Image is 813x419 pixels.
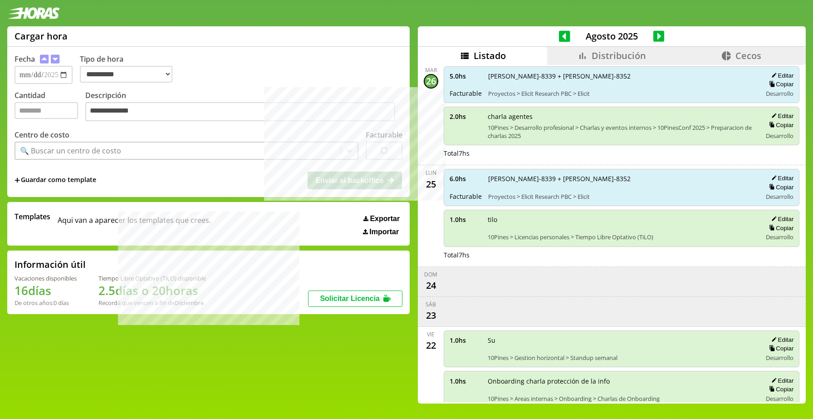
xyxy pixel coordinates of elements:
span: Desarrollo [766,233,793,241]
span: Distribución [592,49,646,62]
button: Editar [769,72,793,79]
span: Exportar [370,215,400,223]
div: Vacaciones disponibles [15,274,77,282]
span: Aqui van a aparecer los templates que crees. [58,212,211,236]
div: Total 7 hs [444,251,800,259]
button: Editar [769,377,793,384]
div: Total 7 hs [444,149,800,158]
span: [PERSON_NAME]-8339 + [PERSON_NAME]-8352 [488,72,756,80]
label: Centro de costo [15,130,69,140]
div: vie [427,330,435,338]
div: lun [426,169,436,177]
span: Solicitar Licencia [320,295,380,302]
div: 25 [424,177,438,191]
button: Editar [769,174,793,182]
button: Copiar [766,183,793,191]
span: +Guardar como template [15,175,96,185]
button: Exportar [361,214,402,223]
button: Copiar [766,345,793,352]
div: De otros años: 0 días [15,299,77,307]
button: Copiar [766,80,793,88]
span: Su [488,336,756,345]
span: Desarrollo [766,354,793,362]
span: Agosto 2025 [570,30,653,42]
span: Onboarding charla protección de la info [488,377,756,385]
span: 10Pines > Areas internas > Onboarding > Charlas de Onboarding [488,394,756,403]
button: Copiar [766,224,793,232]
span: Desarrollo [766,394,793,403]
div: 22 [424,338,438,353]
span: Facturable [450,89,482,98]
div: mar [425,66,437,74]
span: Listado [474,49,506,62]
span: Desarrollo [766,132,793,140]
h1: 16 días [15,282,77,299]
span: Proyectos > Elicit Research PBC > Elicit [488,89,756,98]
button: Editar [769,112,793,120]
h2: Información útil [15,258,86,271]
select: Tipo de hora [80,66,172,83]
span: Facturable [450,192,482,201]
span: charla agentes [488,112,756,121]
div: 23 [424,308,438,323]
span: 10Pines > Gestion horizontal > Standup semanal [488,354,756,362]
img: logotipo [7,7,60,19]
span: 2.0 hs [450,112,481,121]
span: 6.0 hs [450,174,482,183]
span: 1.0 hs [450,336,481,345]
label: Facturable [366,130,402,140]
span: tilo [488,215,756,224]
span: [PERSON_NAME]-8339 + [PERSON_NAME]-8352 [488,174,756,183]
button: Editar [769,215,793,223]
label: Cantidad [15,90,85,123]
span: Cecos [735,49,761,62]
span: Desarrollo [766,192,793,201]
button: Solicitar Licencia [308,291,402,307]
button: Copiar [766,121,793,129]
span: Importar [369,228,399,236]
span: 10Pines > Desarrollo profesional > Charlas y eventos internos > 10PinesConf 2025 > Preparacion de... [488,123,756,140]
span: 1.0 hs [450,215,481,224]
textarea: Descripción [85,102,395,121]
span: 10Pines > Licencias personales > Tiempo Libre Optativo (TiLO) [488,233,756,241]
div: dom [424,271,437,278]
div: Recordá que vencen a fin de [98,299,206,307]
div: 26 [424,74,438,89]
span: 1.0 hs [450,377,481,385]
span: Templates [15,212,50,222]
div: sáb [426,301,436,308]
label: Tipo de hora [80,54,180,84]
div: 24 [424,278,438,293]
span: Desarrollo [766,89,793,98]
label: Descripción [85,90,402,123]
div: Tiempo Libre Optativo (TiLO) disponible [98,274,206,282]
button: Editar [769,336,793,344]
b: Diciembre [175,299,204,307]
div: 🔍 Buscar un centro de costo [20,146,121,156]
h1: 2.5 días o 20 horas [98,282,206,299]
span: Proyectos > Elicit Research PBC > Elicit [488,192,756,201]
span: + [15,175,20,185]
div: scrollable content [418,65,806,402]
h1: Cargar hora [15,30,68,42]
input: Cantidad [15,102,78,119]
label: Fecha [15,54,35,64]
span: 5.0 hs [450,72,482,80]
button: Copiar [766,385,793,393]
